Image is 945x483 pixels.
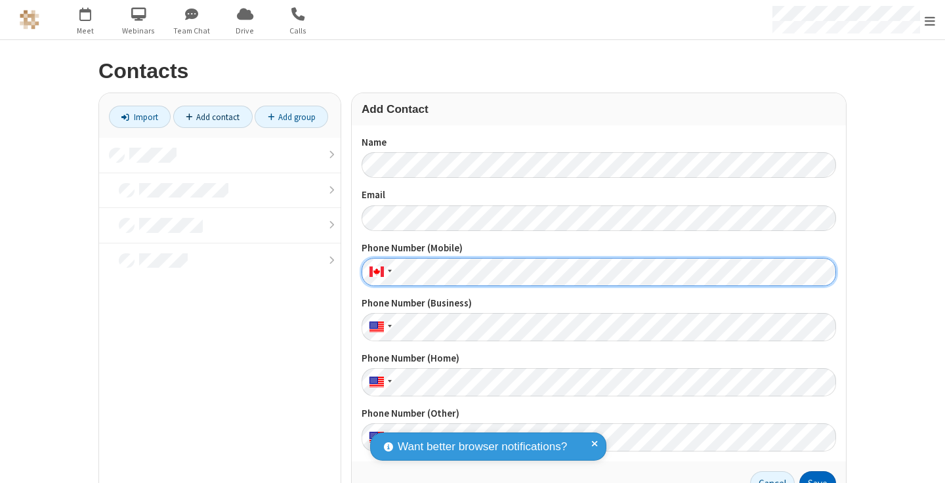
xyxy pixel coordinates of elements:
label: Phone Number (Mobile) [362,241,836,256]
label: Phone Number (Home) [362,351,836,366]
span: Team Chat [167,25,217,37]
label: Phone Number (Other) [362,406,836,421]
div: Canada: + 1 [362,258,396,286]
a: Add contact [173,106,253,128]
iframe: Chat [912,449,935,474]
span: Webinars [114,25,163,37]
label: Name [362,135,836,150]
span: Drive [220,25,270,37]
div: United States: + 1 [362,368,396,396]
div: United States: + 1 [362,423,396,451]
label: Email [362,188,836,203]
label: Phone Number (Business) [362,296,836,311]
div: United States: + 1 [362,313,396,341]
a: Import [109,106,171,128]
img: QA Selenium DO NOT DELETE OR CHANGE [20,10,39,30]
h3: Add Contact [362,103,836,115]
a: Add group [255,106,328,128]
h2: Contacts [98,60,847,83]
span: Calls [274,25,323,37]
span: Meet [61,25,110,37]
span: Want better browser notifications? [398,438,567,455]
